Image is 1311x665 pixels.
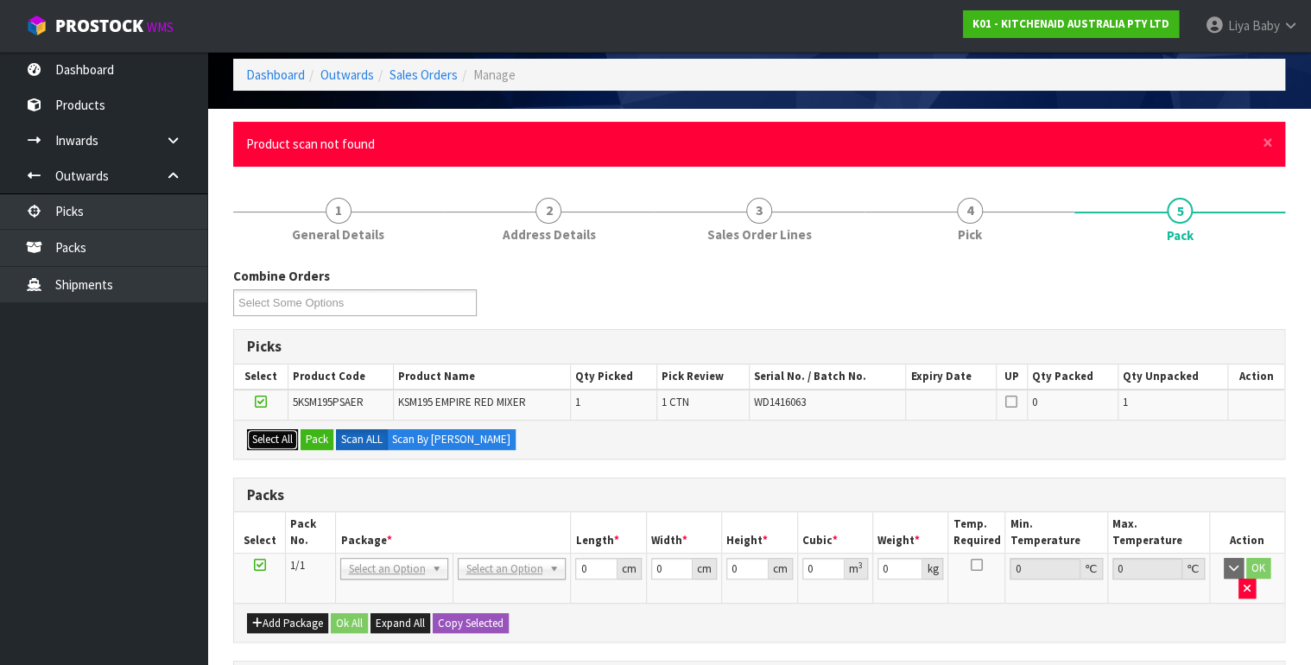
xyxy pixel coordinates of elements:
[376,616,425,630] span: Expand All
[246,136,375,152] span: Product scan not found
[963,10,1179,38] a: K01 - KITCHENAID AUSTRALIA PTY LTD
[233,267,330,285] label: Combine Orders
[247,613,328,634] button: Add Package
[394,364,571,389] th: Product Name
[749,364,905,389] th: Serial No. / Batch No.
[246,66,305,83] a: Dashboard
[906,364,996,389] th: Expiry Date
[247,339,1271,355] h3: Picks
[234,512,285,553] th: Select
[1182,558,1205,579] div: ℃
[1005,512,1107,553] th: Min. Temperature
[996,364,1027,389] th: UP
[288,364,393,389] th: Product Code
[1251,17,1279,34] span: Baby
[948,512,1005,553] th: Temp. Required
[336,512,571,553] th: Package
[473,66,516,83] span: Manage
[922,558,943,579] div: kg
[769,558,793,579] div: cm
[1027,364,1118,389] th: Qty Packed
[1123,395,1128,409] span: 1
[1107,512,1209,553] th: Max. Temperature
[1080,558,1103,579] div: ℃
[348,559,425,579] span: Select an Option
[247,429,298,450] button: Select All
[147,19,174,35] small: WMS
[331,613,368,634] button: Ok All
[958,225,982,244] span: Pick
[26,15,47,36] img: cube-alt.png
[693,558,717,579] div: cm
[754,395,806,409] span: WD1416063
[387,429,516,450] label: Scan By [PERSON_NAME]
[285,512,336,553] th: Pack No.
[872,512,948,553] th: Weight
[647,512,722,553] th: Width
[797,512,872,553] th: Cubic
[617,558,642,579] div: cm
[290,558,305,573] span: 1/1
[465,559,542,579] span: Select an Option
[858,560,863,571] sup: 3
[1209,512,1284,553] th: Action
[326,198,351,224] span: 1
[571,512,647,553] th: Length
[389,66,458,83] a: Sales Orders
[845,558,868,579] div: m
[293,395,364,409] span: 5KSM195PSAER
[657,364,750,389] th: Pick Review
[234,364,288,389] th: Select
[722,512,798,553] th: Height
[1118,364,1228,389] th: Qty Unpacked
[1167,198,1193,224] span: 5
[1263,130,1273,155] span: ×
[1167,226,1194,244] span: Pack
[746,198,772,224] span: 3
[1246,558,1270,579] button: OK
[706,225,811,244] span: Sales Order Lines
[570,364,656,389] th: Qty Picked
[320,66,374,83] a: Outwards
[502,225,595,244] span: Address Details
[1228,364,1284,389] th: Action
[336,429,388,450] label: Scan ALL
[972,16,1169,31] strong: K01 - KITCHENAID AUSTRALIA PTY LTD
[398,395,526,409] span: KSM195 EMPIRE RED MIXER
[301,429,333,450] button: Pack
[575,395,580,409] span: 1
[55,15,143,37] span: ProStock
[1032,395,1037,409] span: 0
[1227,17,1249,34] span: Liya
[247,487,1271,503] h3: Packs
[370,613,430,634] button: Expand All
[957,198,983,224] span: 4
[535,198,561,224] span: 2
[662,395,689,409] span: 1 CTN
[292,225,384,244] span: General Details
[433,613,509,634] button: Copy Selected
